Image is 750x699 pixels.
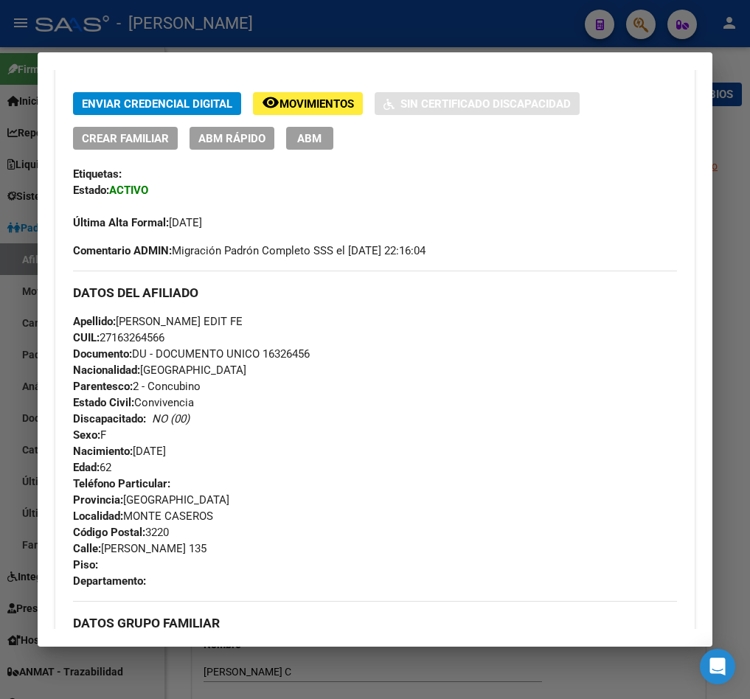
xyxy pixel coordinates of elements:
span: Enviar Credencial Digital [82,97,232,111]
button: ABM [286,127,333,150]
strong: Localidad: [73,510,123,523]
strong: Estado: [73,184,109,197]
span: Sin Certificado Discapacidad [400,97,571,111]
button: ABM Rápido [190,127,274,150]
strong: CUIL: [73,331,100,344]
span: Convivencia [73,396,194,409]
span: MONTE CASEROS [73,510,213,523]
span: 62 [73,461,111,474]
h3: DATOS GRUPO FAMILIAR [73,615,677,631]
span: [DATE] [73,445,166,458]
span: ABM [297,132,322,145]
span: DU - DOCUMENTO UNICO 16326456 [73,347,310,361]
span: 2 - Concubino [73,380,201,393]
strong: Etiquetas: [73,167,122,181]
span: [GEOGRAPHIC_DATA] [73,493,229,507]
strong: Estado Civil: [73,396,134,409]
strong: Parentesco: [73,380,133,393]
span: Crear Familiar [82,132,169,145]
span: ABM Rápido [198,132,265,145]
button: Enviar Credencial Digital [73,92,241,115]
button: Movimientos [253,92,363,115]
strong: Departamento: [73,574,146,588]
strong: Documento: [73,347,132,361]
strong: Comentario ADMIN: [73,244,172,257]
strong: Discapacitado: [73,412,146,425]
div: Open Intercom Messenger [700,649,735,684]
span: Movimientos [279,97,354,111]
button: Sin Certificado Discapacidad [375,92,580,115]
strong: Apellido: [73,315,116,328]
strong: Nacimiento: [73,445,133,458]
strong: Código Postal: [73,526,145,539]
mat-icon: remove_red_eye [262,94,279,111]
span: Migración Padrón Completo SSS el [DATE] 22:16:04 [73,243,426,259]
strong: Provincia: [73,493,123,507]
button: Crear Familiar [73,127,178,150]
span: [DATE] [73,216,202,229]
strong: Calle: [73,542,101,555]
h3: DATOS DEL AFILIADO [73,285,677,301]
span: 27163264566 [73,331,164,344]
strong: Piso: [73,558,98,571]
span: [PERSON_NAME] EDIT FE [73,315,243,328]
span: [PERSON_NAME] 135 [73,542,206,555]
strong: Teléfono Particular: [73,477,170,490]
span: 3220 [73,526,169,539]
strong: Última Alta Formal: [73,216,169,229]
strong: Nacionalidad: [73,364,140,377]
strong: Sexo: [73,428,100,442]
strong: Edad: [73,461,100,474]
strong: ACTIVO [109,184,148,197]
span: [GEOGRAPHIC_DATA] [73,364,246,377]
i: NO (00) [152,412,190,425]
span: F [73,428,106,442]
